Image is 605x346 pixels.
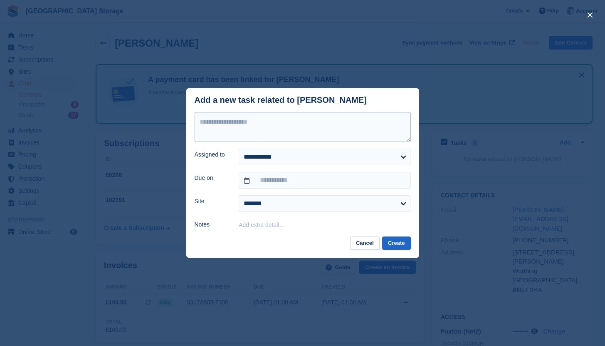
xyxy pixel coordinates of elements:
button: close [583,8,597,22]
button: Create [382,236,410,250]
div: Add a new task related to [PERSON_NAME] [195,95,367,105]
label: Assigned to [195,150,229,159]
button: Add extra detail… [239,222,285,228]
label: Notes [195,220,229,229]
label: Site [195,197,229,206]
button: Cancel [350,236,380,250]
label: Due on [195,174,229,182]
